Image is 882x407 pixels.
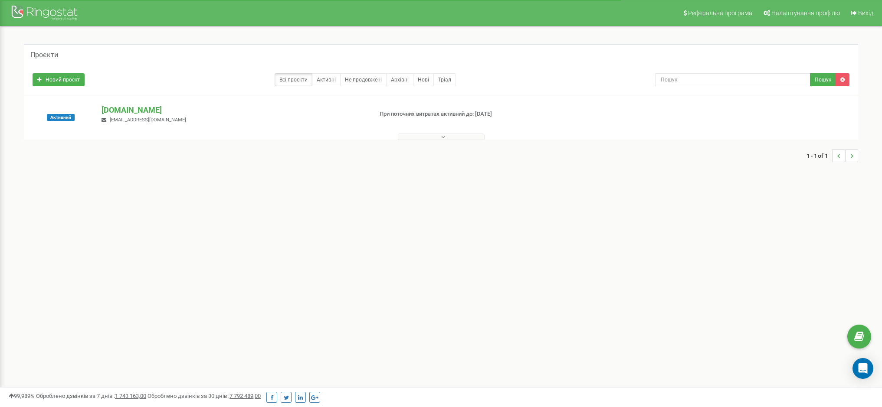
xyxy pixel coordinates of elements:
p: [DOMAIN_NAME] [102,104,365,116]
h5: Проєкти [30,51,58,59]
span: Оброблено дзвінків за 7 днів : [36,393,146,399]
u: 1 743 163,00 [115,393,146,399]
nav: ... [807,140,858,171]
div: Open Intercom Messenger [852,358,873,379]
span: Реферальна програма [688,10,752,16]
a: Тріал [433,73,456,86]
a: Новий проєкт [33,73,85,86]
span: Оброблено дзвінків за 30 днів : [148,393,261,399]
a: Нові [413,73,434,86]
a: Архівні [386,73,413,86]
p: При поточних витратах активний до: [DATE] [380,110,574,118]
a: Не продовжені [340,73,387,86]
span: [EMAIL_ADDRESS][DOMAIN_NAME] [110,117,186,123]
span: Активний [47,114,75,121]
button: Пошук [810,73,836,86]
span: 1 - 1 of 1 [807,149,832,162]
span: Вихід [858,10,873,16]
span: 99,989% [9,393,35,399]
input: Пошук [655,73,810,86]
a: Всі проєкти [275,73,312,86]
a: Активні [312,73,341,86]
span: Налаштування профілю [771,10,840,16]
u: 7 792 489,00 [230,393,261,399]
